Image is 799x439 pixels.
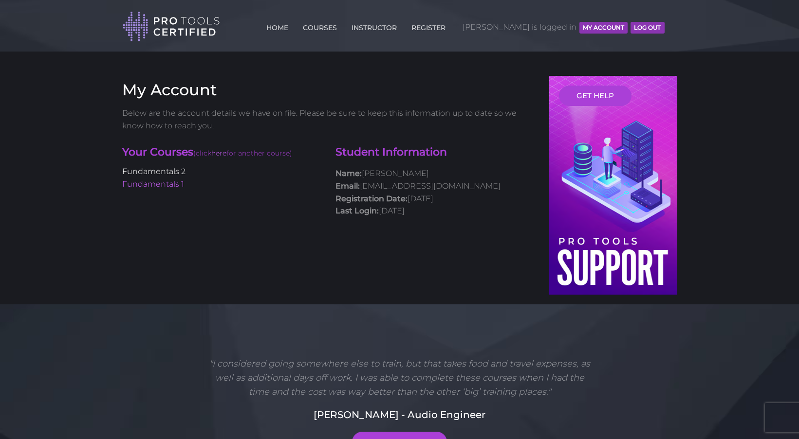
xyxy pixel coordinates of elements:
a: GET HELP [559,86,632,106]
strong: Last Login: [335,206,379,215]
strong: Registration Date: [335,194,408,203]
a: INSTRUCTOR [349,18,399,34]
strong: Name: [335,169,362,178]
h5: [PERSON_NAME] - Audio Engineer [122,407,677,422]
img: Pro Tools Certified Logo [123,11,220,42]
p: Below are the account details we have on file. Please be sure to keep this information up to date... [122,107,535,132]
button: MY ACCOUNT [579,22,628,34]
h3: My Account [122,81,535,99]
p: [PERSON_NAME] [EMAIL_ADDRESS][DOMAIN_NAME] [DATE] [DATE] [335,167,535,217]
a: Fundamentals 2 [122,167,186,176]
span: [PERSON_NAME] is logged in [463,13,665,42]
a: COURSES [300,18,339,34]
a: REGISTER [409,18,448,34]
a: here [211,149,226,158]
h4: Student Information [335,145,535,160]
a: HOME [264,18,291,34]
strong: Email: [335,181,360,191]
p: "I considered going somewhere else to train, but that takes food and travel expenses, as well as ... [205,357,594,399]
h4: Your Courses [122,145,321,161]
a: Fundamentals 1 [122,179,184,189]
span: (click for another course) [193,149,292,158]
button: Log Out [631,22,664,34]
